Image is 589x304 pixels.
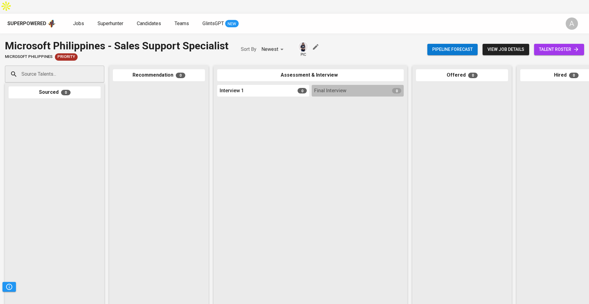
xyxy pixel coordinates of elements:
span: 0 [392,88,401,93]
span: 0 [468,73,478,78]
div: Assessment & Interview [217,69,404,81]
a: Jobs [73,20,85,28]
div: pic [298,41,309,57]
button: view job details [483,44,529,55]
span: Interview 1 [220,87,244,94]
img: app logo [48,19,56,28]
p: Sort By [241,46,256,53]
img: monata@glints.com [298,42,308,51]
span: Priority [55,54,78,60]
span: 0 [61,90,71,95]
a: talent roster [534,44,584,55]
span: Jobs [73,21,84,26]
span: Superhunter [98,21,123,26]
div: Microsoft Philippines - Sales Support Specialist [5,38,229,53]
span: 0 [176,73,185,78]
span: view job details [487,46,524,53]
a: Candidates [137,20,162,28]
a: Superhunter [98,20,125,28]
span: Final Interview [314,87,346,94]
a: Superpoweredapp logo [7,19,56,28]
span: GlintsGPT [202,21,224,26]
span: Pipeline forecast [432,46,473,53]
a: GlintsGPT NEW [202,20,239,28]
a: Teams [175,20,190,28]
button: Pipeline Triggers [2,282,16,292]
p: Newest [261,46,278,53]
button: Pipeline forecast [427,44,478,55]
div: Sourced [9,86,101,98]
button: Open [101,74,102,75]
span: talent roster [539,46,579,53]
div: Superpowered [7,20,46,27]
span: Candidates [137,21,161,26]
span: NEW [225,21,239,27]
div: Newest [261,44,286,55]
span: Teams [175,21,189,26]
div: A [566,17,578,30]
div: New Job received from Demand Team [55,53,78,61]
span: 0 [298,88,307,93]
div: Offered [416,69,508,81]
button: A [562,14,582,33]
span: Microsoft Philippines [5,54,52,60]
span: 0 [569,73,579,78]
div: Recommendation [113,69,205,81]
